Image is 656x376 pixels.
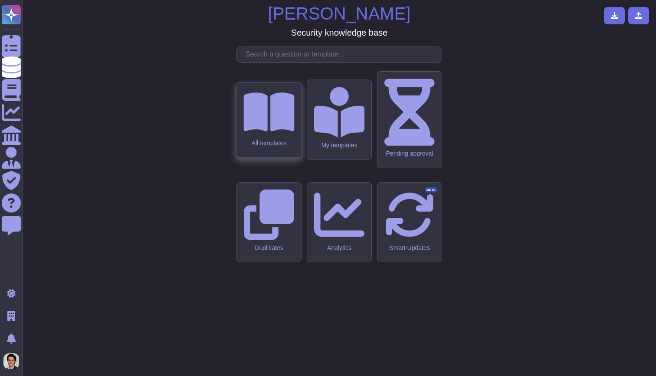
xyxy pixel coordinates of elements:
div: My templates [314,142,364,149]
div: All templates [243,139,294,146]
div: Duplicates [244,244,294,252]
div: Smart Updates [384,244,435,252]
h3: Security knowledge base [291,27,387,38]
div: Analytics [314,244,364,252]
input: Search a question or template... [241,47,442,62]
div: BETA [425,187,437,193]
button: user [2,352,25,371]
h1: [PERSON_NAME] [268,3,411,24]
div: Pending approval [384,150,435,157]
img: user [3,353,19,369]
